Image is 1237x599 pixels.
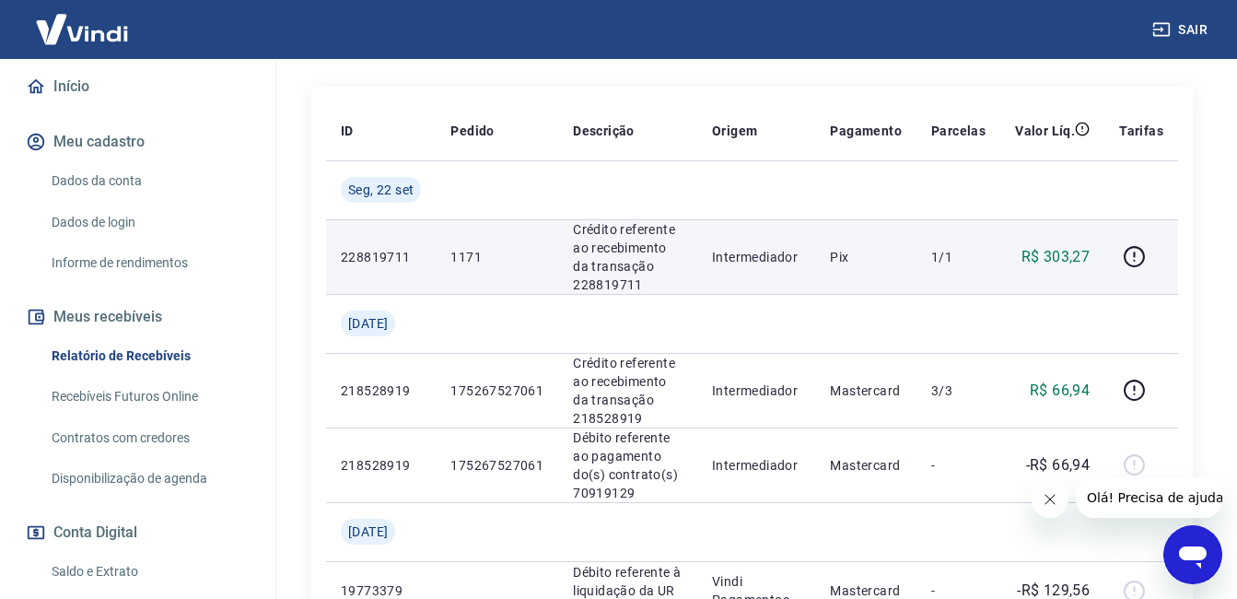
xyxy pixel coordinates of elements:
[830,248,902,266] p: Pix
[573,122,635,140] p: Descrição
[22,512,253,553] button: Conta Digital
[1026,454,1091,476] p: -R$ 66,94
[712,248,800,266] p: Intermediador
[931,456,986,475] p: -
[712,382,800,400] p: Intermediador
[44,553,253,591] a: Saldo e Extrato
[348,523,388,541] span: [DATE]
[44,378,253,416] a: Recebíveis Futuros Online
[1076,477,1222,518] iframe: Mensagem da empresa
[44,337,253,375] a: Relatório de Recebíveis
[1163,525,1222,584] iframe: Botão para abrir a janela de mensagens
[450,248,543,266] p: 1171
[22,297,253,337] button: Meus recebíveis
[1015,122,1075,140] p: Valor Líq.
[450,382,543,400] p: 175267527061
[44,162,253,200] a: Dados da conta
[1119,122,1163,140] p: Tarifas
[450,456,543,475] p: 175267527061
[573,220,683,294] p: Crédito referente ao recebimento da transação 228819711
[573,354,683,428] p: Crédito referente ao recebimento da transação 218528919
[931,122,986,140] p: Parcelas
[341,382,421,400] p: 218528919
[1030,380,1090,402] p: R$ 66,94
[712,456,800,475] p: Intermediador
[44,460,253,498] a: Disponibilização de agenda
[450,122,494,140] p: Pedido
[348,314,388,333] span: [DATE]
[44,204,253,241] a: Dados de login
[1149,13,1215,47] button: Sair
[931,248,986,266] p: 1/1
[1032,481,1068,518] iframe: Fechar mensagem
[341,456,421,475] p: 218528919
[341,248,421,266] p: 228819711
[830,122,902,140] p: Pagamento
[341,122,354,140] p: ID
[348,181,414,199] span: Seg, 22 set
[830,382,902,400] p: Mastercard
[712,122,757,140] p: Origem
[44,244,253,282] a: Informe de rendimentos
[573,429,683,502] p: Débito referente ao pagamento do(s) contrato(s) 70919129
[1021,246,1091,268] p: R$ 303,27
[22,66,253,107] a: Início
[22,1,142,57] img: Vindi
[830,456,902,475] p: Mastercard
[44,419,253,457] a: Contratos com credores
[22,122,253,162] button: Meu cadastro
[11,13,155,28] span: Olá! Precisa de ajuda?
[931,382,986,400] p: 3/3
